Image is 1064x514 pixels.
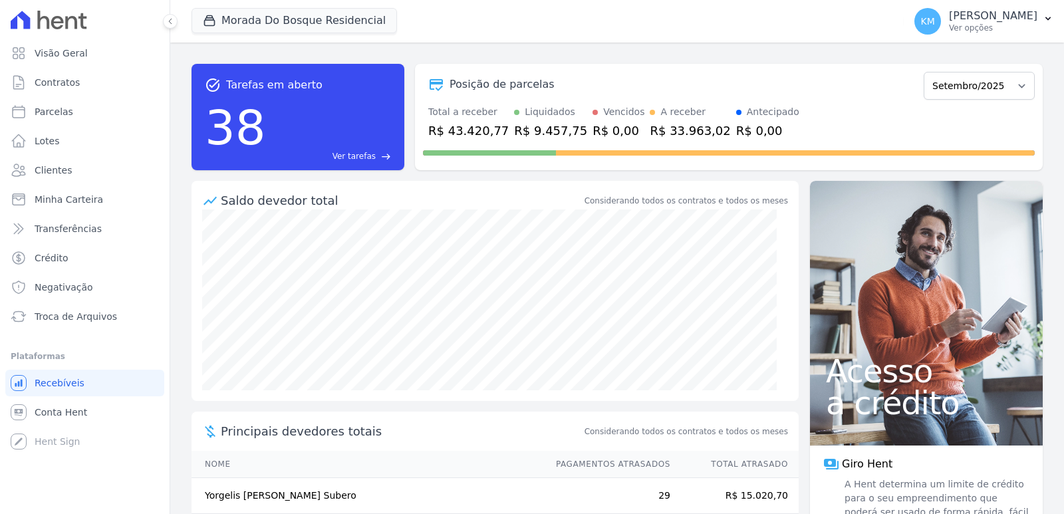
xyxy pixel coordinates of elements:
[585,426,788,438] span: Considerando todos os contratos e todos os meses
[747,105,799,119] div: Antecipado
[5,69,164,96] a: Contratos
[226,77,323,93] span: Tarefas em aberto
[5,98,164,125] a: Parcelas
[35,193,103,206] span: Minha Carteira
[35,376,84,390] span: Recebíveis
[35,281,93,294] span: Negativação
[221,192,582,209] div: Saldo devedor total
[5,370,164,396] a: Recebíveis
[205,77,221,93] span: task_alt
[603,105,644,119] div: Vencidos
[11,348,159,364] div: Plataformas
[5,215,164,242] a: Transferências
[192,451,543,478] th: Nome
[428,122,509,140] div: R$ 43.420,77
[5,157,164,184] a: Clientes
[450,76,555,92] div: Posição de parcelas
[5,40,164,66] a: Visão Geral
[35,222,102,235] span: Transferências
[826,355,1027,387] span: Acesso
[5,245,164,271] a: Crédito
[671,478,799,514] td: R$ 15.020,70
[35,251,68,265] span: Crédito
[5,274,164,301] a: Negativação
[671,451,799,478] th: Total Atrasado
[650,122,730,140] div: R$ 33.963,02
[736,122,799,140] div: R$ 0,00
[5,399,164,426] a: Conta Hent
[543,451,671,478] th: Pagamentos Atrasados
[949,9,1037,23] p: [PERSON_NAME]
[381,152,391,162] span: east
[585,195,788,207] div: Considerando todos os contratos e todos os meses
[35,76,80,89] span: Contratos
[5,303,164,330] a: Troca de Arquivos
[205,93,266,162] div: 38
[35,105,73,118] span: Parcelas
[920,17,934,26] span: KM
[842,456,892,472] span: Giro Hent
[5,186,164,213] a: Minha Carteira
[35,164,72,177] span: Clientes
[332,150,376,162] span: Ver tarefas
[192,8,397,33] button: Morada Do Bosque Residencial
[428,105,509,119] div: Total a receber
[525,105,575,119] div: Liquidados
[514,122,587,140] div: R$ 9.457,75
[35,47,88,60] span: Visão Geral
[35,134,60,148] span: Lotes
[271,150,391,162] a: Ver tarefas east
[35,406,87,419] span: Conta Hent
[5,128,164,154] a: Lotes
[593,122,644,140] div: R$ 0,00
[221,422,582,440] span: Principais devedores totais
[660,105,706,119] div: A receber
[826,387,1027,419] span: a crédito
[192,478,543,514] td: Yorgelis [PERSON_NAME] Subero
[35,310,117,323] span: Troca de Arquivos
[949,23,1037,33] p: Ver opções
[904,3,1064,40] button: KM [PERSON_NAME] Ver opções
[543,478,671,514] td: 29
